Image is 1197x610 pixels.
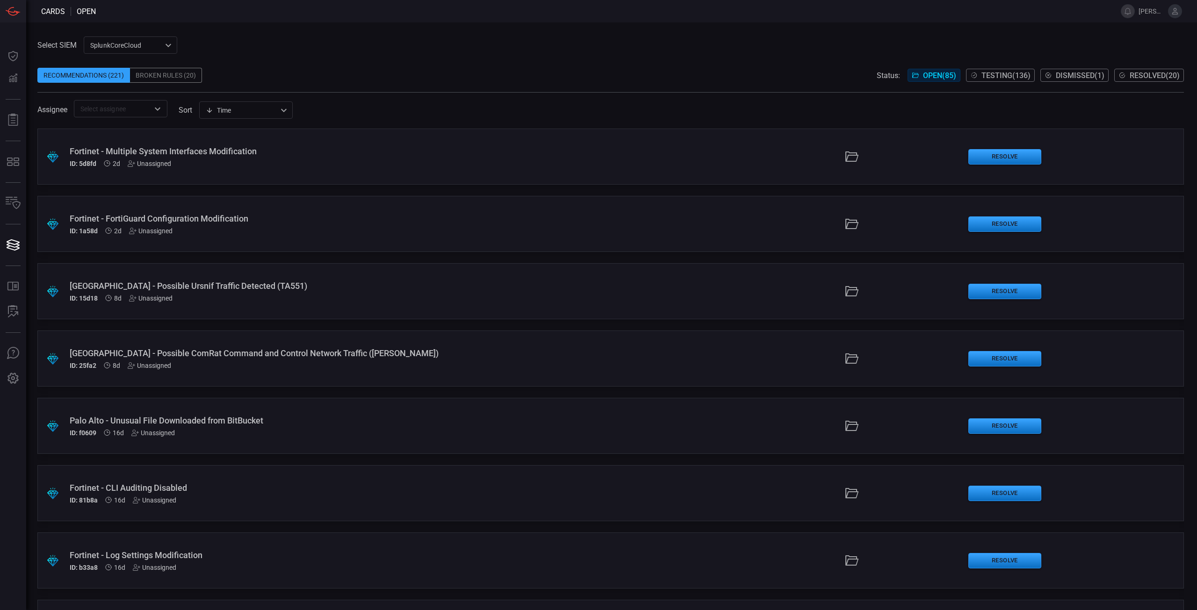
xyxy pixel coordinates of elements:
div: Unassigned [128,362,171,369]
button: Inventory [2,192,24,215]
button: Resolve [968,486,1041,501]
div: Fortinet - CLI Auditing Disabled [70,483,516,493]
h5: ID: 25fa2 [70,362,96,369]
div: Unassigned [128,160,171,167]
div: Fortinet - Log Settings Modification [70,550,516,560]
button: MITRE - Detection Posture [2,151,24,173]
h5: ID: 1a58d [70,227,98,235]
span: Aug 18, 2025 2:22 AM [113,160,120,167]
button: Resolve [968,553,1041,568]
span: Status: [877,71,900,80]
button: Resolve [968,149,1041,165]
span: Aug 18, 2025 2:22 AM [114,227,122,235]
button: Reports [2,109,24,131]
div: Unassigned [129,294,173,302]
span: Resolved ( 20 ) [1130,71,1180,80]
button: Resolve [968,216,1041,232]
div: Unassigned [131,429,175,437]
button: Resolve [968,418,1041,434]
div: Fortinet - Multiple System Interfaces Modification [70,146,516,156]
button: Preferences [2,367,24,390]
span: Aug 04, 2025 2:25 AM [113,429,124,437]
button: Resolve [968,284,1041,299]
button: Resolved(20) [1114,69,1184,82]
span: Aug 11, 2025 4:47 AM [113,362,120,369]
input: Select assignee [77,103,149,115]
button: Open(85) [908,69,960,82]
span: Aug 04, 2025 2:22 AM [114,496,125,504]
span: Assignee [37,105,67,114]
p: SplunkCoreCloud [90,41,162,50]
span: Testing ( 136 ) [981,71,1031,80]
div: Palo Alto - Unusual File Downloaded from BitBucket [70,416,516,425]
div: Unassigned [133,564,176,571]
div: Time [206,106,278,115]
button: Dismissed(1) [1040,69,1109,82]
h5: ID: b33a8 [70,564,98,571]
span: open [77,7,96,16]
button: Rule Catalog [2,275,24,298]
label: sort [179,106,192,115]
div: Broken Rules (20) [130,68,202,83]
div: Palo Alto - Possible Ursnif Traffic Detected (TA551) [70,281,516,291]
div: Palo Alto - Possible ComRat Command and Control Network Traffic (Turla) [70,348,516,358]
label: Select SIEM [37,41,77,50]
button: Open [151,102,164,115]
button: Cards [2,234,24,256]
span: [PERSON_NAME][EMAIL_ADDRESS][PERSON_NAME][DOMAIN_NAME] [1139,7,1164,15]
div: Fortinet - FortiGuard Configuration Modification [70,214,516,223]
h5: ID: f0609 [70,429,96,437]
span: Aug 11, 2025 4:48 AM [114,294,122,302]
div: Unassigned [133,496,176,504]
button: Ask Us A Question [2,342,24,365]
h5: ID: 5d8fd [70,160,96,167]
span: Open ( 85 ) [923,71,956,80]
button: Resolve [968,351,1041,366]
span: Dismissed ( 1 ) [1056,71,1104,80]
span: Aug 04, 2025 2:22 AM [114,564,125,571]
button: Detections [2,67,24,90]
div: Recommendations (221) [37,68,130,83]
h5: ID: 15d18 [70,294,98,302]
button: ALERT ANALYSIS [2,301,24,323]
button: Testing(136) [966,69,1035,82]
div: Unassigned [129,227,173,235]
span: Cards [41,7,65,16]
h5: ID: 81b8a [70,496,98,504]
button: Dashboard [2,45,24,67]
